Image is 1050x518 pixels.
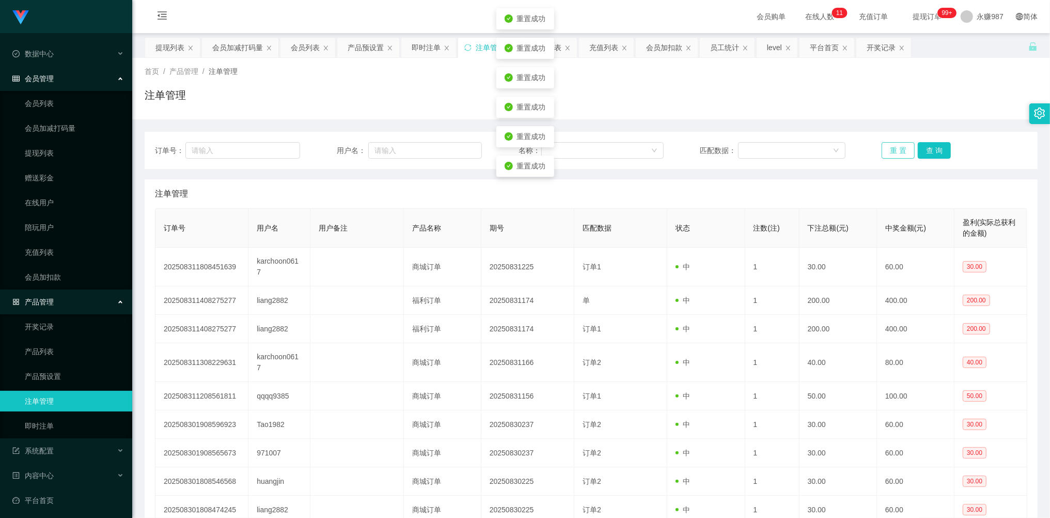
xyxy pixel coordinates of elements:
span: 用户名 [257,224,278,232]
td: 202508311408275277 [155,315,248,343]
span: 内容中心 [12,471,54,480]
i: icon: check-circle [505,132,513,141]
span: 注单管理 [209,67,238,75]
a: 会员加减打码量 [25,118,124,139]
a: 开奖记录 [25,316,124,337]
td: 1 [745,286,800,315]
span: 30.00 [963,261,986,272]
i: 图标: close [742,45,748,51]
span: 充值订单 [854,13,894,20]
a: 充值列表 [25,242,124,263]
span: 产品管理 [12,298,54,306]
span: 重置成功 [517,103,546,111]
td: 20250830237 [481,439,574,467]
td: 202508301908596923 [155,410,248,439]
p: 1 [836,8,840,18]
span: 中 [676,296,690,304]
a: 赠送彩金 [25,167,124,188]
span: 会员管理 [12,74,54,83]
td: karchoon0617 [248,248,310,286]
a: 会员列表 [25,93,124,114]
i: 图标: form [12,447,20,454]
i: icon: check-circle [505,103,513,111]
span: 重置成功 [517,132,546,141]
input: 请输入 [185,142,300,159]
div: 注单管理 [476,38,505,57]
span: 匹配数据 [583,224,612,232]
span: 200.00 [963,323,990,334]
td: 20250831225 [481,248,574,286]
td: 30.00 [800,467,877,496]
span: 下注总额(元) [808,224,849,232]
i: 图标: menu-fold [145,1,180,34]
span: 盈利(实际总获利的金额) [963,218,1016,237]
div: 开奖记录 [867,38,896,57]
span: 中 [676,325,690,333]
i: 图标: down [833,147,839,155]
span: 中 [676,358,690,367]
td: 60.00 [877,410,954,439]
span: 重置成功 [517,14,546,23]
span: 30.00 [963,447,986,459]
div: 会员加减打码量 [212,38,263,57]
span: 重置成功 [517,73,546,82]
i: 图标: down [651,147,657,155]
span: 状态 [676,224,690,232]
button: 重 置 [882,142,915,159]
td: 1 [745,315,800,343]
td: 30.00 [800,248,877,286]
td: 400.00 [877,315,954,343]
span: 30.00 [963,504,986,515]
span: 中 [676,420,690,429]
a: 在线用户 [25,192,124,213]
td: Tao1982 [248,410,310,439]
td: 30.00 [800,439,877,467]
span: 匹配数据： [700,145,739,156]
span: 首页 [145,67,159,75]
span: 订单2 [583,449,601,457]
i: 图标: sync [464,44,472,51]
h1: 注单管理 [145,87,186,103]
td: 1 [745,343,800,382]
div: 平台首页 [810,38,839,57]
div: 即时注单 [412,38,441,57]
span: 30.00 [963,419,986,430]
td: 1 [745,439,800,467]
span: 数据中心 [12,50,54,58]
span: 订单2 [583,358,601,367]
i: 图标: global [1016,13,1023,20]
span: 订单号： [155,145,185,156]
div: 提现列表 [155,38,184,57]
span: / [163,67,165,75]
td: 40.00 [800,343,877,382]
img: logo.9652507e.png [12,10,29,25]
a: 图标: dashboard平台首页 [12,490,124,511]
td: 20250831166 [481,343,574,382]
td: 80.00 [877,343,954,382]
span: 订单1 [583,392,601,400]
div: 会员加扣款 [646,38,682,57]
span: 产品名称 [412,224,441,232]
i: icon: check-circle [505,14,513,23]
a: 提现列表 [25,143,124,163]
span: 重置成功 [517,44,546,52]
span: 名称： [519,145,542,156]
td: 商城订单 [404,439,481,467]
td: 60.00 [877,439,954,467]
span: 200.00 [963,295,990,306]
i: 图标: close [323,45,329,51]
span: 注数(注) [754,224,780,232]
i: 图标: appstore-o [12,298,20,306]
td: 20250831174 [481,286,574,315]
span: 期号 [490,224,504,232]
td: 20250831174 [481,315,574,343]
td: liang2882 [248,286,310,315]
span: 中 [676,477,690,485]
td: 1 [745,248,800,286]
div: level [767,38,782,57]
span: 订单号 [164,224,185,232]
i: 图标: close [266,45,272,51]
span: 订单2 [583,477,601,485]
td: 200.00 [800,315,877,343]
i: icon: check-circle [505,73,513,82]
